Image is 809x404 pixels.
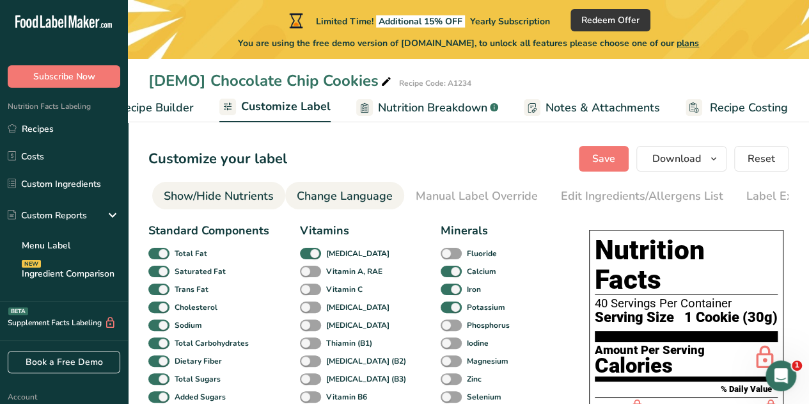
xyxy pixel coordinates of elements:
div: Show/Hide Nutrients [164,188,274,205]
b: Vitamin A, RAE [326,266,382,277]
a: Recipe Costing [686,93,788,122]
span: Customize Label [241,98,331,115]
span: Save [592,151,615,166]
a: Book a Free Demo [8,351,120,373]
span: 1 [792,360,802,371]
div: Standard Components [148,222,269,239]
div: Custom Reports [8,209,87,222]
div: Minerals [441,222,517,239]
b: Thiamin (B1) [326,337,372,349]
span: Recipe Builder [117,99,194,117]
span: Nutrition Breakdown [378,99,487,117]
span: Subscribe Now [33,70,95,83]
span: Download [652,151,701,166]
a: Customize Label [219,92,331,123]
b: Saturated Fat [175,266,226,277]
b: Phosphorus [467,319,510,331]
span: Redeem Offer [581,13,640,27]
b: Calcium [467,266,496,277]
div: Vitamins [300,222,410,239]
b: Selenium [467,391,501,403]
div: Limited Time! [287,13,550,28]
b: Total Sugars [175,373,221,385]
b: [MEDICAL_DATA] [326,319,389,331]
section: % Daily Value * [595,382,778,397]
div: Amount Per Serving [595,344,705,357]
b: Vitamin B6 [326,391,367,403]
button: Download [636,146,727,172]
span: Reset [748,151,775,166]
span: Yearly Subscription [470,15,550,28]
b: Vitamin C [326,284,363,295]
span: Additional 15% OFF [376,15,465,28]
span: Notes & Attachments [546,99,660,117]
iframe: Intercom live chat [766,360,796,391]
div: NEW [22,260,41,268]
b: Potassium [467,302,505,313]
span: plans [677,37,699,49]
button: Subscribe Now [8,65,120,88]
div: 40 Servings Per Container [595,297,778,310]
b: Sodium [175,319,202,331]
b: [MEDICAL_DATA] (B2) [326,355,406,367]
span: Recipe Costing [710,99,788,117]
b: Iron [467,284,481,295]
b: [MEDICAL_DATA] [326,302,389,313]
h1: Customize your label [148,149,287,170]
b: Trans Fat [175,284,208,295]
div: Manual Label Override [416,188,538,205]
b: Magnesium [467,355,508,367]
h1: Nutrition Facts [595,236,778,295]
div: Change Language [297,188,393,205]
a: Recipe Builder [93,93,194,122]
b: [MEDICAL_DATA] (B3) [326,373,406,385]
button: Redeem Offer [570,9,650,31]
div: [DEMO] Chocolate Chip Cookies [148,69,394,92]
span: 1 Cookie (30g) [684,310,778,326]
button: Save [579,146,629,172]
b: Added Sugars [175,391,226,403]
div: Calories [595,357,705,375]
div: Edit Ingredients/Allergens List [561,188,723,205]
b: Fluoride [467,248,497,259]
b: Zinc [467,373,482,385]
b: Total Fat [175,248,207,259]
b: Dietary Fiber [175,355,222,367]
a: Nutrition Breakdown [356,93,498,122]
span: Serving Size [595,310,674,326]
b: Total Carbohydrates [175,337,249,349]
b: Cholesterol [175,302,217,313]
div: Recipe Code: A1234 [399,77,471,89]
b: [MEDICAL_DATA] [326,248,389,259]
div: BETA [8,307,28,315]
span: You are using the free demo version of [DOMAIN_NAME], to unlock all features please choose one of... [238,36,699,50]
button: Reset [734,146,789,172]
b: Iodine [467,337,489,349]
a: Notes & Attachments [524,93,660,122]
